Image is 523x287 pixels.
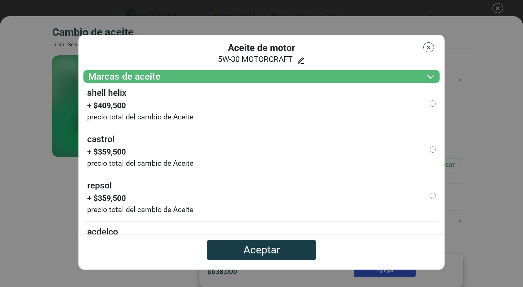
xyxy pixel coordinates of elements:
[87,158,193,169] small: precio total del cambio de Aceite
[426,44,432,51] img: close icon
[218,55,293,64] span: 5W-30 MOTORCRAFT
[207,240,316,260] button: Aceptar
[148,42,376,53] h3: Aceite de motor
[88,71,160,82] h3: Marcas de aceite
[87,86,126,100] label: SHELL HELIX
[87,192,193,204] span: + $ 359,500
[87,100,193,112] span: + $ 409,500
[87,225,118,239] label: ACDELCO
[87,179,112,192] label: REPSOL
[87,204,193,215] small: precio total del cambio de Aceite
[87,133,115,146] label: CASTROL
[87,146,193,158] span: + $ 359,500
[87,112,193,123] small: precio total del cambio de Aceite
